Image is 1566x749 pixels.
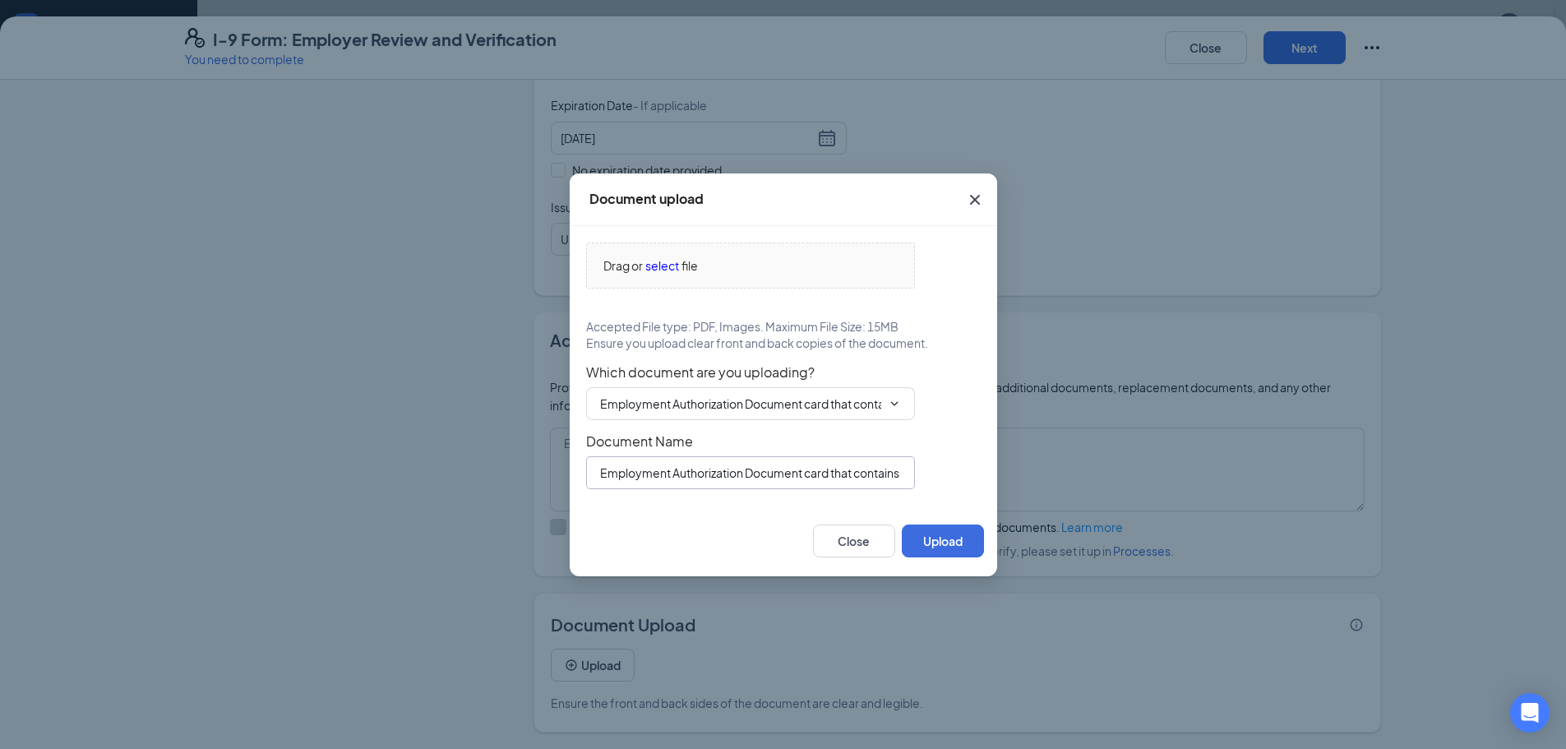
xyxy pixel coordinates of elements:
span: Accepted File type: PDF, Images. Maximum File Size: 15MB [586,318,898,335]
input: Select document type [600,395,881,413]
button: Upload [902,525,984,557]
span: file [681,257,698,275]
input: Enter document name [586,456,915,489]
div: Document upload [589,190,704,208]
svg: Cross [965,190,985,210]
span: Ensure you upload clear front and back copies of the document. [586,335,928,351]
button: Close [813,525,895,557]
span: Drag or [603,257,643,275]
svg: ChevronDown [888,397,901,410]
span: select [645,257,679,275]
span: Drag orselectfile [587,243,914,288]
span: Which document are you uploading? [586,364,981,381]
span: Document Name [586,433,981,450]
div: Open Intercom Messenger [1510,693,1550,733]
button: Close [953,173,997,226]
